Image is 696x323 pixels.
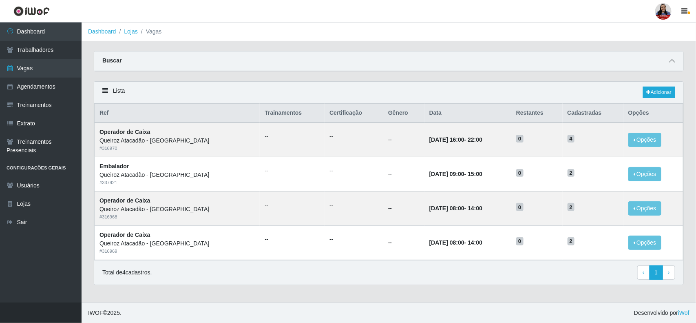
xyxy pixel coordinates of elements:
div: Queiroz Atacadão - [GEOGRAPHIC_DATA] [99,171,255,179]
ul: -- [265,167,320,175]
strong: Operador de Caixa [99,129,150,135]
span: 0 [516,169,524,177]
div: Queiroz Atacadão - [GEOGRAPHIC_DATA] [99,136,255,145]
ul: -- [265,201,320,209]
td: -- [383,191,424,225]
a: Next [663,265,675,280]
time: [DATE] 09:00 [429,171,464,177]
nav: breadcrumb [82,22,696,41]
p: Total de 4 cadastros. [102,268,152,277]
strong: Operador de Caixa [99,197,150,204]
a: Lojas [124,28,137,35]
td: -- [383,225,424,260]
ul: -- [329,235,378,244]
a: iWof [678,310,689,316]
span: 2 [568,237,575,245]
span: 0 [516,237,524,245]
time: [DATE] 16:00 [429,136,464,143]
th: Restantes [511,104,563,123]
ul: -- [329,167,378,175]
time: 14:00 [468,205,482,212]
th: Trainamentos [260,104,325,123]
button: Opções [628,133,662,147]
time: [DATE] 08:00 [429,239,464,246]
span: © 2025 . [88,309,122,317]
time: 15:00 [468,171,482,177]
div: # 337921 [99,179,255,186]
span: 0 [516,135,524,143]
div: Queiroz Atacadão - [GEOGRAPHIC_DATA] [99,205,255,214]
strong: - [429,205,482,212]
div: Queiroz Atacadão - [GEOGRAPHIC_DATA] [99,239,255,248]
ul: -- [329,201,378,209]
strong: Embalador [99,163,129,169]
div: # 316970 [99,145,255,152]
button: Opções [628,201,662,216]
a: Adicionar [643,87,675,98]
span: › [668,269,670,276]
th: Certificação [325,104,383,123]
strong: - [429,136,482,143]
strong: - [429,239,482,246]
ul: -- [265,132,320,141]
strong: Operador de Caixa [99,232,150,238]
time: 22:00 [468,136,482,143]
a: Dashboard [88,28,116,35]
strong: - [429,171,482,177]
button: Opções [628,236,662,250]
span: 0 [516,203,524,211]
td: -- [383,157,424,192]
ul: -- [329,132,378,141]
span: 2 [568,203,575,211]
span: Desenvolvido por [634,309,689,317]
span: 4 [568,135,575,143]
div: Lista [94,82,683,103]
th: Opções [623,104,683,123]
a: Previous [637,265,650,280]
img: CoreUI Logo [13,6,50,16]
th: Cadastradas [563,104,623,123]
strong: Buscar [102,57,122,64]
li: Vagas [138,27,162,36]
span: 2 [568,169,575,177]
a: 1 [650,265,663,280]
div: # 316968 [99,214,255,221]
td: -- [383,123,424,157]
th: Data [424,104,511,123]
time: 14:00 [468,239,482,246]
th: Ref [95,104,260,123]
div: # 316969 [99,248,255,255]
th: Gênero [383,104,424,123]
button: Opções [628,167,662,181]
span: IWOF [88,310,103,316]
nav: pagination [637,265,675,280]
ul: -- [265,235,320,244]
span: ‹ [643,269,645,276]
time: [DATE] 08:00 [429,205,464,212]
